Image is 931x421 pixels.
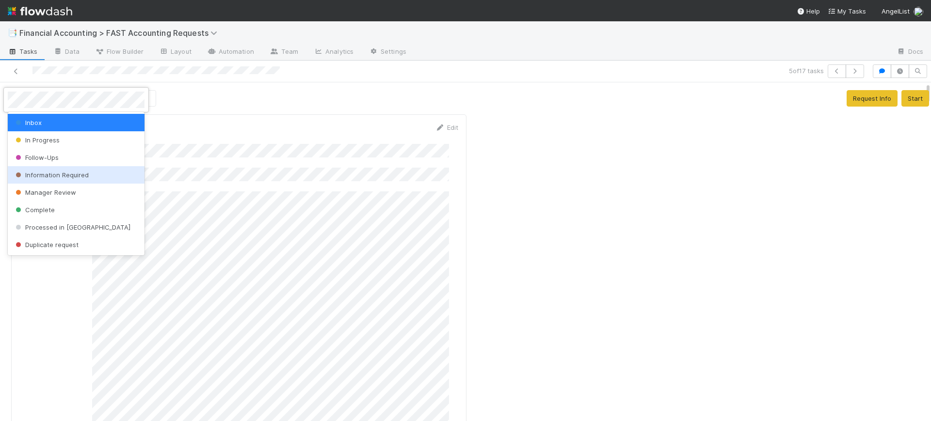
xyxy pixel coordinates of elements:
span: Processed in [GEOGRAPHIC_DATA] [14,223,130,231]
span: Inbox [14,119,42,126]
span: Complete [14,206,55,214]
span: Follow-Ups [14,154,59,161]
span: In Progress [14,136,60,144]
span: Information Required [14,171,89,179]
span: Manager Review [14,188,76,196]
span: Duplicate request [14,241,79,249]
